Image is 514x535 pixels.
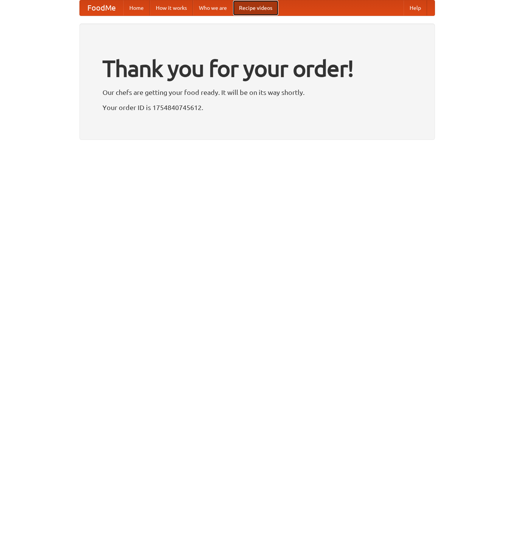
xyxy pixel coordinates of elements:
[404,0,427,16] a: Help
[102,102,412,113] p: Your order ID is 1754840745612.
[150,0,193,16] a: How it works
[123,0,150,16] a: Home
[102,87,412,98] p: Our chefs are getting your food ready. It will be on its way shortly.
[102,50,412,87] h1: Thank you for your order!
[80,0,123,16] a: FoodMe
[233,0,278,16] a: Recipe videos
[193,0,233,16] a: Who we are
